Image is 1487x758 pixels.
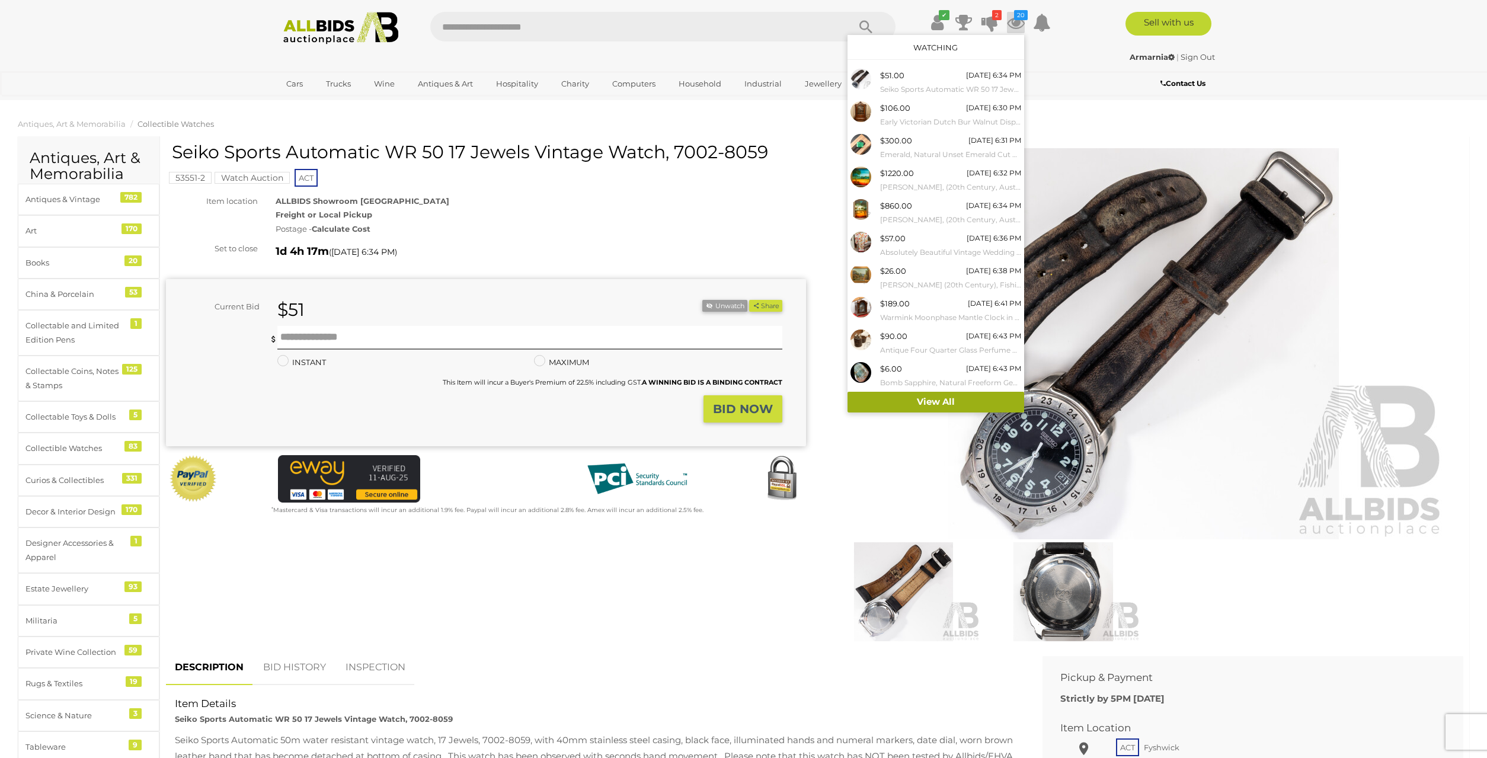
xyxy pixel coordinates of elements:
div: Designer Accessories & Apparel [25,536,123,564]
span: $106.00 [880,103,910,113]
a: 53551-2 [169,173,212,183]
label: INSTANT [277,356,326,369]
span: ACT [295,169,318,187]
div: Art [25,224,123,238]
a: 2 [981,12,999,33]
span: $90.00 [880,331,907,341]
span: | [1176,52,1179,62]
div: Collectable and Limited Edition Pens [25,319,123,347]
strong: Calculate Cost [312,224,370,234]
span: Fyshwick [1141,740,1182,755]
div: 53 [125,287,142,298]
a: [GEOGRAPHIC_DATA] [279,94,378,113]
h2: Item Location [1060,722,1428,734]
a: Curios & Collectibles 331 [18,465,159,496]
div: [DATE] 6:34 PM [966,199,1021,212]
h2: Item Details [175,698,1016,709]
mark: Watch Auction [215,172,290,184]
mark: 53551-2 [169,172,212,184]
div: [DATE] 6:38 PM [966,264,1021,277]
div: 782 [120,192,142,203]
div: Set to close [157,242,267,255]
b: Contact Us [1160,79,1205,88]
strong: $51 [277,299,305,321]
a: $57.00 [DATE] 6:36 PM Absolutely Beautiful Vintage Wedding Japanese Fabric Kimono Featuring Gold,... [848,229,1024,261]
a: Antiques, Art & Memorabilia [18,119,126,129]
div: 3 [129,708,142,719]
a: Private Wine Collection 59 [18,637,159,668]
small: Early Victorian Dutch Bur Walnut Display Cabinet [880,116,1021,129]
div: 170 [121,504,142,515]
a: Sign Out [1181,52,1215,62]
a: Industrial [737,74,789,94]
span: ACT [1116,738,1139,756]
span: ( ) [329,247,397,257]
span: $51.00 [880,71,904,80]
a: BID HISTORY [254,650,335,685]
div: 125 [122,364,142,375]
img: 53538-119a.jpg [850,297,871,318]
a: Charity [554,74,597,94]
a: Collectable and Limited Edition Pens 1 [18,310,159,356]
a: Rugs & Textiles 19 [18,668,159,699]
div: [DATE] 6:32 PM [967,167,1021,180]
a: $300.00 [DATE] 6:31 PM Emerald, Natural Unset Emerald Cut Gemstone, 7.66ct - with IGL&I Card [848,131,1024,164]
img: PCI DSS compliant [578,455,696,503]
a: Jewellery [797,74,849,94]
a: ✔ [929,12,946,33]
a: Books 20 [18,247,159,279]
div: 170 [121,223,142,234]
h2: Antiques, Art & Memorabilia [30,150,148,183]
img: Seiko Sports Automatic WR 50 17 Jewels Vintage Watch, 7002-8059 [840,148,1447,539]
div: [DATE] 6:31 PM [968,134,1021,147]
a: Watching [913,43,958,52]
a: $1220.00 [DATE] 6:32 PM [PERSON_NAME], (20th Century, Australian, [DATE]-[DATE]), Outback Landsca... [848,164,1024,196]
div: 83 [124,441,142,452]
div: Estate Jewellery [25,582,123,596]
div: 20 [124,255,142,266]
a: Sell with us [1125,12,1211,36]
div: 1 [130,536,142,546]
div: Militaria [25,614,123,628]
small: [PERSON_NAME], (20th Century, Australian, [DATE]-[DATE]), Outback Landscape (1981), Oil on Board,... [880,181,1021,194]
a: Computers [605,74,663,94]
strong: Seiko Sports Automatic WR 50 17 Jewels Vintage Watch, 7002-8059 [175,714,453,724]
li: Unwatch this item [702,300,747,312]
small: Mastercard & Visa transactions will incur an additional 1.9% fee. Paypal will incur an additional... [271,506,703,514]
small: Seiko Sports Automatic WR 50 17 Jewels Vintage Watch, 7002-8059 [880,83,1021,96]
div: Antiques & Vintage [25,193,123,206]
a: Antiques & Vintage 782 [18,184,159,215]
strong: ALLBIDS Showroom [GEOGRAPHIC_DATA] [276,196,449,206]
a: Collectable Toys & Dolls 5 [18,401,159,433]
img: Secured by Rapid SSL [758,455,805,503]
a: INSPECTION [337,650,414,685]
div: [DATE] 6:43 PM [966,330,1021,343]
a: DESCRIPTION [166,650,252,685]
small: [PERSON_NAME], (20th Century, Australian, [DATE]-[DATE]), Dinner Time, Oil on Board, 52 x 37 cm (... [880,213,1021,226]
div: China & Porcelain [25,287,123,301]
h1: Seiko Sports Automatic WR 50 17 Jewels Vintage Watch, 7002-8059 [172,142,803,162]
a: $90.00 [DATE] 6:43 PM Antique Four Quarter Glass Perfume Bottles with Silver Plate Lids in Origin... [848,327,1024,359]
a: Decor & Interior Design 170 [18,496,159,527]
img: 53072-70a.jpg [850,362,871,383]
a: Antiques & Art [410,74,481,94]
a: 20 [1007,12,1025,33]
img: 53914-43a.jpg [850,232,871,252]
a: Collectable Coins, Notes & Stamps 125 [18,356,159,401]
div: 5 [129,613,142,624]
h2: Pickup & Payment [1060,672,1428,683]
a: $189.00 [DATE] 6:41 PM Warmink Moonphase Mantle Clock in Timber Case [848,294,1024,327]
div: 5 [129,410,142,420]
img: eWAY Payment Gateway [278,455,420,503]
a: Household [671,74,729,94]
a: Estate Jewellery 93 [18,573,159,605]
div: 93 [124,581,142,592]
div: 1 [130,318,142,329]
img: 53914-3a.jpg [850,199,871,220]
div: Current Bid [166,300,268,314]
a: $51.00 [DATE] 6:34 PM Seiko Sports Automatic WR 50 17 Jewels Vintage Watch, 7002-8059 [848,66,1024,98]
a: $26.00 [DATE] 6:38 PM [PERSON_NAME] (20th Century), Fishing, Original Vintage Oil on Masonite Boa... [848,261,1024,294]
div: [DATE] 6:43 PM [966,362,1021,375]
span: $860.00 [880,201,912,210]
i: 20 [1014,10,1028,20]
